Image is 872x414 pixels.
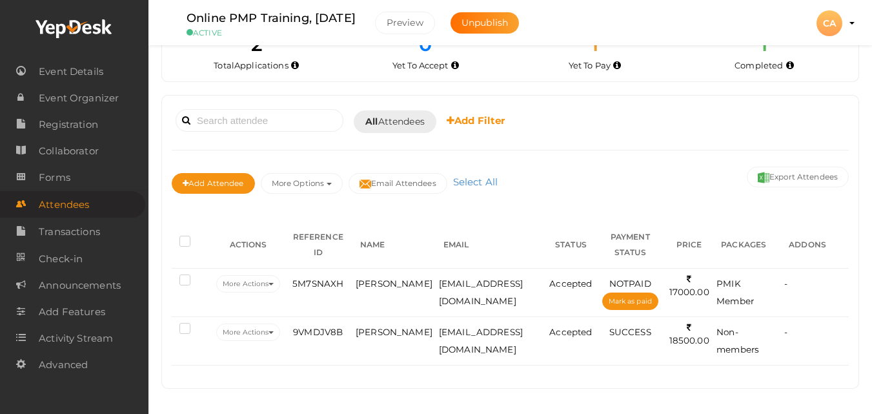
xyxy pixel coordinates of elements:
a: Select All [450,176,501,188]
span: Total [214,60,288,70]
button: Add Attendee [172,173,255,194]
span: [PERSON_NAME] [356,278,432,289]
span: Event Details [39,59,103,85]
button: CA [813,10,846,37]
profile-pic: CA [816,17,842,29]
span: Forms [39,165,70,191]
th: NAME [352,222,436,269]
span: Completed [735,60,783,70]
b: Add Filter [447,114,505,127]
i: Yet to be accepted by organizer [451,62,459,69]
i: Accepted by organizer and yet to make payment [613,62,621,69]
i: Accepted and completed payment succesfully [786,62,794,69]
button: More Actions [216,324,280,341]
button: More Actions [216,275,280,293]
span: Applications [234,60,289,70]
label: Online PMP Training, [DATE] [187,9,356,28]
span: - [784,327,787,337]
input: Search attendee [176,109,343,132]
th: ADDONS [781,222,849,269]
span: [PERSON_NAME] [356,327,432,337]
span: 5M7SNAXH [292,278,343,289]
img: excel.svg [758,172,769,183]
span: 17000.00 [669,274,709,298]
span: Attendees [365,115,425,129]
span: Attendees [39,192,89,218]
th: PRICE [665,222,713,269]
button: Export Attendees [747,167,849,187]
button: Preview [375,12,435,34]
span: Mark as paid [609,297,652,305]
small: ACTIVE [187,28,356,37]
button: Email Attendees [349,173,447,194]
span: Collaborator [39,138,99,164]
span: PMIK Member [716,278,754,306]
span: Non-members [716,327,759,355]
button: Mark as paid [602,293,658,310]
span: [EMAIL_ADDRESS][DOMAIN_NAME] [439,278,523,306]
span: Add Features [39,299,105,325]
span: Advanced [39,352,88,378]
span: Accepted [549,327,592,337]
span: Transactions [39,219,100,245]
span: 9VMDJV8B [293,327,343,337]
span: Announcements [39,273,121,298]
span: - [784,278,787,289]
div: CA [816,10,842,36]
span: Accepted [549,278,592,289]
button: More Options [261,173,343,194]
span: Registration [39,112,98,138]
span: 18500.00 [669,322,709,346]
span: Check-in [39,246,83,272]
th: PAYMENT STATUS [595,222,665,269]
th: STATUS [546,222,595,269]
th: ACTIONS [213,222,283,269]
i: Total number of applications [291,62,299,69]
span: Yet To Pay [569,60,611,70]
b: All [365,116,378,127]
span: Activity Stream [39,326,113,351]
span: Yet To Accept [392,60,449,70]
span: Event Organizer [39,85,119,111]
th: PACKAGES [713,222,781,269]
button: Unpublish [451,12,519,34]
span: NOTPAID [609,278,651,289]
span: SUCCESS [609,327,651,337]
th: EMAIL [436,222,546,269]
span: Unpublish [461,17,508,28]
span: REFERENCE ID [293,232,343,257]
img: mail-filled.svg [360,178,371,190]
span: [EMAIL_ADDRESS][DOMAIN_NAME] [439,327,523,355]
